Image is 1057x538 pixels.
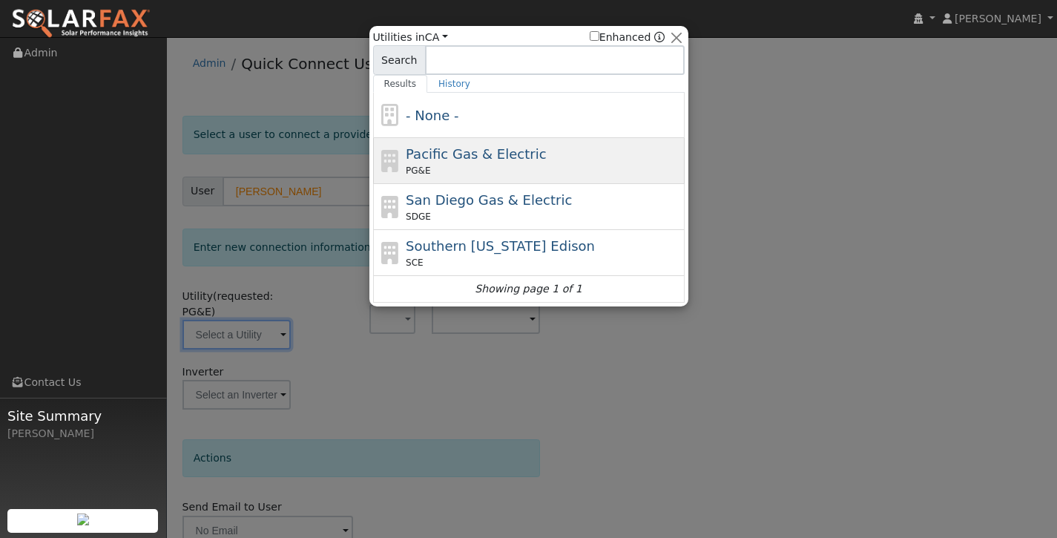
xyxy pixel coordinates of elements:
[406,164,430,177] span: PG&E
[7,406,159,426] span: Site Summary
[590,30,665,45] span: Show enhanced providers
[654,31,665,43] a: Enhanced Providers
[406,192,572,208] span: San Diego Gas & Electric
[406,146,546,162] span: Pacific Gas & Electric
[590,30,651,45] label: Enhanced
[7,426,159,442] div: [PERSON_NAME]
[406,108,458,123] span: - None -
[406,210,431,223] span: SDGE
[406,256,424,269] span: SCE
[425,31,448,43] a: CA
[475,281,582,297] i: Showing page 1 of 1
[373,30,448,45] span: Utilities in
[590,31,599,41] input: Enhanced
[11,8,151,39] img: SolarFax
[373,45,426,75] span: Search
[77,514,89,525] img: retrieve
[955,13,1041,24] span: [PERSON_NAME]
[406,238,595,254] span: Southern [US_STATE] Edison
[427,75,481,93] a: History
[373,75,428,93] a: Results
